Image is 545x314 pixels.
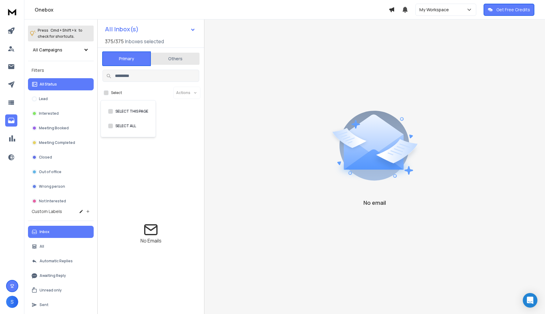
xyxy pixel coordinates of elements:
p: No Emails [141,237,161,244]
h3: Filters [28,66,94,75]
button: Awaiting Reply [28,270,94,282]
p: Automatic Replies [40,259,73,263]
p: Lead [39,96,48,101]
p: All Status [40,82,57,87]
button: Meeting Completed [28,137,94,149]
h3: Custom Labels [32,208,62,215]
p: Sent [40,302,48,307]
p: My Workspace [419,7,451,13]
button: Inbox [28,226,94,238]
label: Select [111,90,122,95]
button: Sent [28,299,94,311]
div: Open Intercom Messenger [523,293,537,308]
p: Get Free Credits [496,7,530,13]
p: Meeting Booked [39,126,69,131]
p: Not Interested [39,199,66,204]
p: Interested [39,111,59,116]
button: Interested [28,107,94,120]
p: No email [363,198,386,207]
button: All Status [28,78,94,90]
button: Lead [28,93,94,105]
p: Inbox [40,229,50,234]
button: Wrong person [28,180,94,193]
button: Meeting Booked [28,122,94,134]
h1: All Inbox(s) [105,26,139,32]
button: Primary [102,51,151,66]
button: All Campaigns [28,44,94,56]
h1: All Campaigns [33,47,62,53]
button: S [6,296,18,308]
p: Wrong person [39,184,65,189]
span: 375 / 375 [105,38,124,45]
button: Unread only [28,284,94,296]
p: All [40,244,44,249]
h1: Onebox [35,6,389,13]
p: Closed [39,155,52,160]
label: SELECT THIS PAGE [116,109,148,114]
button: All Inbox(s) [100,23,200,35]
p: Meeting Completed [39,140,75,145]
h3: Inboxes selected [125,38,164,45]
button: Get Free Credits [484,4,534,16]
button: All [28,240,94,253]
button: Others [151,52,200,65]
p: Awaiting Reply [40,273,66,278]
button: Not Interested [28,195,94,207]
button: Out of office [28,166,94,178]
p: Out of office [39,169,61,174]
p: Unread only [40,288,62,293]
span: Cmd + Shift + k [50,27,77,34]
button: Closed [28,151,94,163]
label: SELECT ALL [116,124,136,128]
button: Automatic Replies [28,255,94,267]
img: logo [6,6,18,17]
p: Press to check for shortcuts. [38,27,82,40]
